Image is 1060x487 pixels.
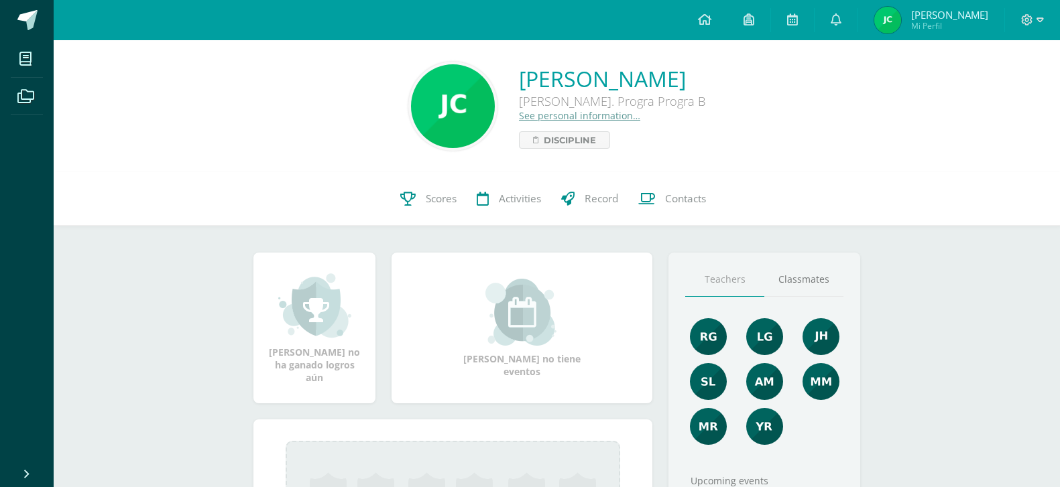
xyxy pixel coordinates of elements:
[585,192,618,206] span: Record
[519,109,640,122] a: See personal information…
[499,192,541,206] span: Activities
[746,318,783,355] img: cd05dac24716e1ad0a13f18e66b2a6d1.png
[390,172,467,226] a: Scores
[764,263,843,297] a: Classmates
[746,408,783,445] img: a8d6c63c82814f34eb5d371db32433ce.png
[746,363,783,400] img: b7c5ef9c2366ee6e8e33a2b1ce8f818e.png
[519,64,705,93] a: [PERSON_NAME]
[426,192,457,206] span: Scores
[911,20,988,31] span: Mi Perfil
[874,7,901,33] img: 0cc28943d4fbce80970ffb5fbfa83fb4.png
[911,8,988,21] span: [PERSON_NAME]
[485,279,558,346] img: event_small.png
[690,363,727,400] img: acf2b8b774183001b4bff44f4f5a7150.png
[278,272,351,339] img: achievement_small.png
[267,272,362,384] div: [PERSON_NAME] no ha ganado logros aún
[519,93,705,109] div: [PERSON_NAME]. Progra Progra B
[685,263,764,297] a: Teachers
[551,172,628,226] a: Record
[685,474,843,487] div: Upcoming events
[690,408,727,445] img: de7dd2f323d4d3ceecd6bfa9930379e0.png
[690,318,727,355] img: c8ce501b50aba4663d5e9c1ec6345694.png
[803,363,839,400] img: 4ff157c9e8f87df51e82e65f75f8e3c8.png
[519,131,610,149] a: Discipline
[411,64,495,148] img: e4e675345551d46285a6fb737a8cb0e9.png
[544,132,596,148] span: Discipline
[665,192,706,206] span: Contacts
[467,172,551,226] a: Activities
[628,172,716,226] a: Contacts
[803,318,839,355] img: 3dbe72ed89aa2680497b9915784f2ba9.png
[455,279,589,378] div: [PERSON_NAME] no tiene eventos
